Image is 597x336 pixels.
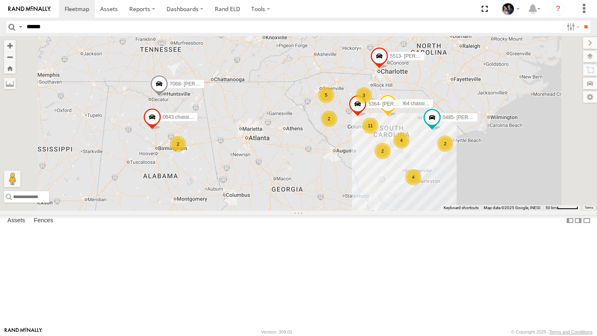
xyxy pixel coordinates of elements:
[574,215,582,227] label: Dock Summary Table to the Right
[484,205,541,210] span: Map data ©2025 Google, INEGI
[545,205,557,210] span: 50 km
[566,215,574,227] label: Dock Summary Table to the Left
[318,87,334,103] div: 5
[583,215,591,227] label: Hide Summary Table
[585,206,593,209] a: Terms (opens in new tab)
[511,329,592,334] div: © Copyright 2025 -
[368,101,423,107] span: 5364- [PERSON_NAME]
[362,117,378,134] div: 11
[543,205,581,211] button: Map Scale: 50 km per 48 pixels
[437,135,453,152] div: 2
[552,2,565,16] i: ?
[162,115,201,120] span: 0843 chassis 843
[4,40,16,51] button: Zoom in
[563,21,581,33] label: Search Filter Options
[356,87,372,104] div: 3
[4,78,16,89] label: Measure
[583,91,597,103] label: Map Settings
[393,132,410,149] div: 4
[499,3,523,15] div: Lauren Jackson
[405,169,421,185] div: 4
[321,110,337,127] div: 2
[549,329,592,334] a: Terms and Conditions
[374,143,391,159] div: 2
[442,115,497,121] span: 0485- [PERSON_NAME]
[8,6,51,12] img: rand-logo.svg
[4,171,20,187] button: Drag Pegman onto the map to open Street View
[169,81,224,87] span: 7068- [PERSON_NAME]
[17,21,24,33] label: Search Query
[4,51,16,63] button: Zoom out
[5,328,42,336] a: Visit our Website
[30,215,57,227] label: Fences
[261,329,292,334] div: Version: 309.01
[390,54,444,59] span: 5513- [PERSON_NAME]
[3,215,29,227] label: Assets
[170,136,186,152] div: 2
[444,205,479,211] button: Keyboard shortcuts
[4,63,16,74] button: Zoom Home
